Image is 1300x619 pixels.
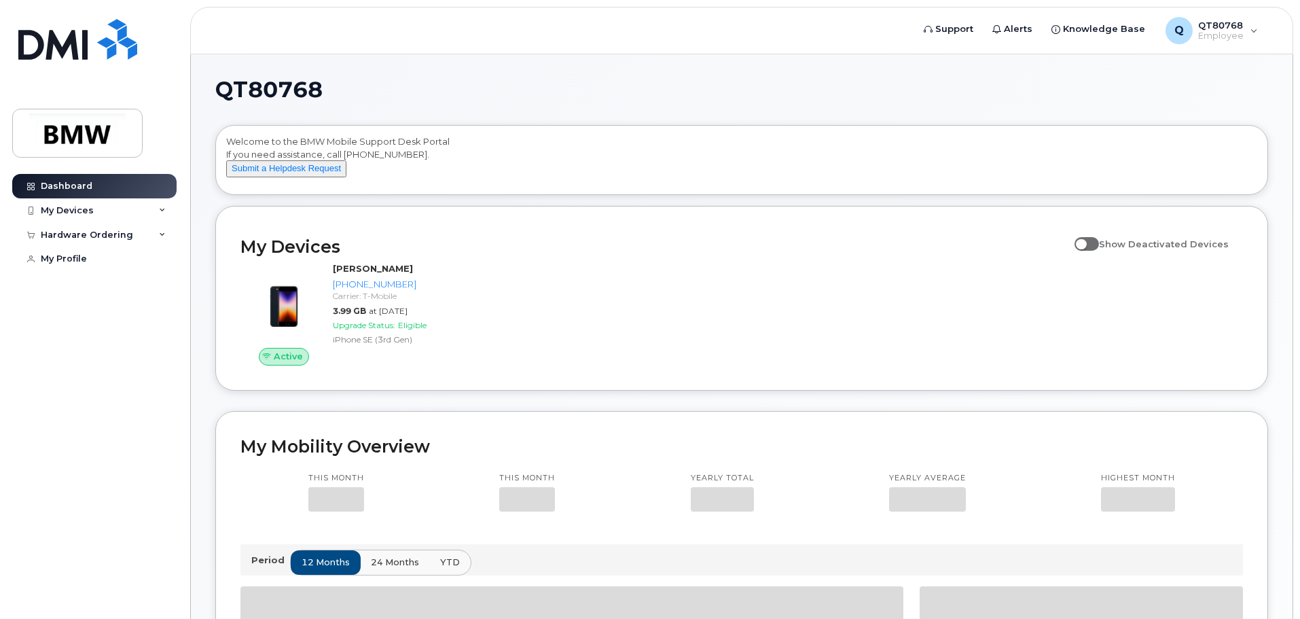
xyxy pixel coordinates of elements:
[691,473,754,484] p: Yearly total
[251,269,317,334] img: image20231002-3703462-1angbar.jpeg
[226,160,346,177] button: Submit a Helpdesk Request
[308,473,364,484] p: This month
[333,278,473,291] div: [PHONE_NUMBER]
[1075,231,1085,242] input: Show Deactivated Devices
[240,236,1068,257] h2: My Devices
[398,320,427,330] span: Eligible
[371,556,419,569] span: 24 months
[369,306,408,316] span: at [DATE]
[226,162,346,173] a: Submit a Helpdesk Request
[215,79,323,100] span: QT80768
[889,473,966,484] p: Yearly average
[1099,238,1229,249] span: Show Deactivated Devices
[440,556,460,569] span: YTD
[226,135,1257,190] div: Welcome to the BMW Mobile Support Desk Portal If you need assistance, call [PHONE_NUMBER].
[333,263,413,274] strong: [PERSON_NAME]
[251,554,290,567] p: Period
[240,262,479,366] a: Active[PERSON_NAME][PHONE_NUMBER]Carrier: T-Mobile3.99 GBat [DATE]Upgrade Status:EligibleiPhone S...
[240,436,1243,457] h2: My Mobility Overview
[333,334,473,345] div: iPhone SE (3rd Gen)
[333,290,473,302] div: Carrier: T-Mobile
[333,320,395,330] span: Upgrade Status:
[274,350,303,363] span: Active
[1101,473,1175,484] p: Highest month
[499,473,555,484] p: This month
[333,306,366,316] span: 3.99 GB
